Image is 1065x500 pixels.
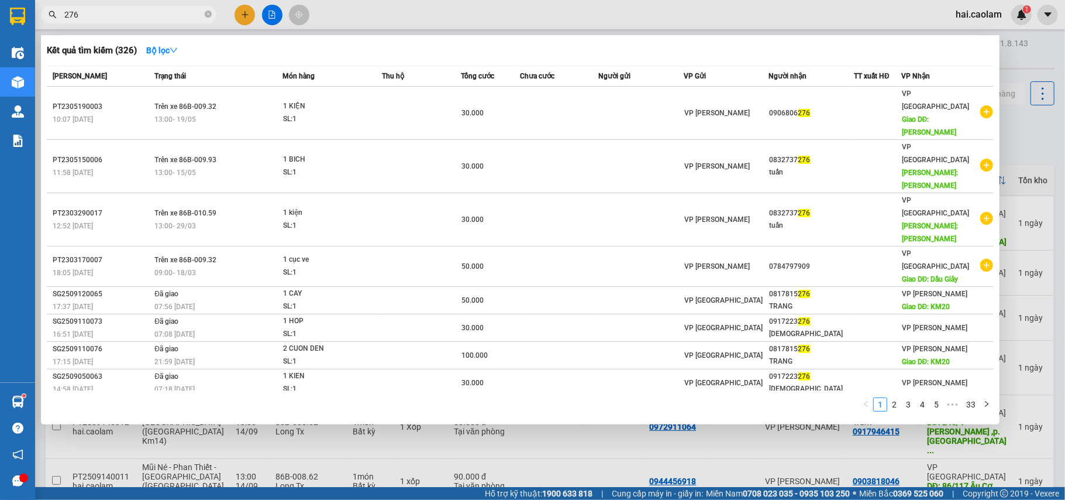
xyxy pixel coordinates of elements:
[461,296,484,304] span: 50.000
[283,166,371,179] div: SL: 1
[983,400,990,407] span: right
[902,196,969,217] span: VP [GEOGRAPHIC_DATA]
[53,288,151,300] div: SG2509120065
[146,46,178,55] strong: Bộ lọc
[12,105,24,118] img: warehouse-icon
[154,317,178,326] span: Đã giao
[154,345,178,353] span: Đã giao
[154,303,195,311] span: 07:56 [DATE]
[154,358,195,366] span: 21:59 [DATE]
[22,394,26,398] sup: 1
[770,383,854,395] div: [DEMOGRAPHIC_DATA]
[154,222,196,230] span: 13:00 - 29/03
[461,379,484,387] span: 30.000
[798,156,811,164] span: 276
[154,269,196,277] span: 09:00 - 18/03
[902,345,967,353] span: VP [PERSON_NAME]
[684,296,763,304] span: VP [GEOGRAPHIC_DATA]
[205,9,212,20] span: close-circle
[902,275,959,283] span: Giao DĐ: Dầu Giây
[53,330,93,338] span: 16:51 [DATE]
[283,370,371,383] div: 1 KIEN
[684,379,763,387] span: VP [GEOGRAPHIC_DATA]
[53,207,151,220] div: PT2303290017
[12,475,23,487] span: message
[902,290,967,298] span: VP [PERSON_NAME]
[859,398,873,412] button: left
[684,215,750,224] span: VP [PERSON_NAME]
[770,300,854,313] div: TRANG
[154,102,216,111] span: Trên xe 86B-009.32
[283,254,371,266] div: 1 cục ve
[902,398,915,411] a: 3
[53,303,93,311] span: 17:37 [DATE]
[283,113,371,126] div: SL: 1
[770,166,854,179] div: tuấn
[874,398,887,411] a: 1
[684,324,763,332] span: VP [GEOGRAPHIC_DATA]
[53,343,151,355] div: SG2509110076
[770,107,854,119] div: 0906806
[520,72,554,80] span: Chưa cước
[684,262,750,270] span: VP [PERSON_NAME]
[859,398,873,412] li: Previous Page
[901,398,915,412] li: 3
[798,209,811,217] span: 276
[770,343,854,355] div: 0817815
[12,135,24,147] img: solution-icon
[53,316,151,328] div: SG2509110073
[283,315,371,328] div: 1 HOP
[684,351,763,359] span: VP [GEOGRAPHIC_DATA]
[154,72,186,80] span: Trạng thái
[770,371,854,383] div: 0917223
[461,351,488,359] span: 100.000
[770,328,854,340] div: [DEMOGRAPHIC_DATA]
[64,8,202,21] input: Tìm tên, số ĐT hoặc mã đơn
[12,449,23,460] span: notification
[902,90,969,111] span: VP [GEOGRAPHIC_DATA]
[154,330,195,338] span: 07:08 [DATE]
[461,324,484,332] span: 30.000
[798,372,811,381] span: 276
[902,358,950,366] span: Giao DĐ: KM20
[49,11,57,19] span: search
[154,256,216,264] span: Trên xe 86B-009.32
[980,159,993,172] span: plus-circle
[154,290,178,298] span: Đã giao
[283,153,371,166] div: 1 BICH
[980,259,993,272] span: plus-circle
[12,396,24,408] img: warehouse-icon
[53,371,151,383] div: SG2509050063
[12,423,23,434] span: question-circle
[461,215,484,224] span: 30.000
[154,372,178,381] span: Đã giao
[980,398,994,412] button: right
[770,316,854,328] div: 0917223
[283,266,371,279] div: SL: 1
[283,220,371,232] div: SL: 1
[769,72,807,80] span: Người nhận
[863,400,870,407] span: left
[798,345,811,353] span: 276
[283,300,371,313] div: SL: 1
[283,355,371,368] div: SL: 1
[283,383,371,396] div: SL: 1
[53,269,93,277] span: 18:05 [DATE]
[53,169,93,177] span: 11:58 [DATE]
[283,328,371,341] div: SL: 1
[962,398,980,412] li: 33
[461,72,494,80] span: Tổng cước
[53,72,107,80] span: [PERSON_NAME]
[684,72,706,80] span: VP Gửi
[154,169,196,177] span: 13:00 - 15/05
[53,101,151,113] div: PT2305190003
[598,72,630,80] span: Người gửi
[963,398,979,411] a: 33
[770,261,854,273] div: 0784797909
[916,398,929,411] a: 4
[770,288,854,300] div: 0817815
[902,324,967,332] span: VP [PERSON_NAME]
[915,398,929,412] li: 4
[798,317,811,326] span: 276
[283,343,371,355] div: 2 CUON DEN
